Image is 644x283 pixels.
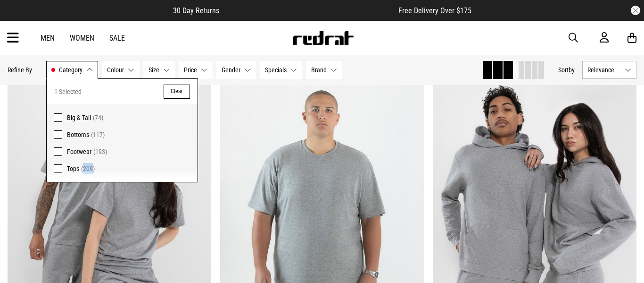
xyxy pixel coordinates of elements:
[265,66,287,74] span: Specials
[46,61,98,79] button: Category
[81,165,95,172] span: (209)
[587,66,621,74] span: Relevance
[292,31,354,45] img: Redrat logo
[67,148,91,155] span: Footwear
[184,66,197,74] span: Price
[398,6,471,15] span: Free Delivery Over $175
[67,114,91,121] span: Big & Tall
[109,34,125,43] a: Sale
[91,131,105,138] span: (117)
[216,61,256,79] button: Gender
[107,66,124,74] span: Colour
[306,61,342,79] button: Brand
[8,4,36,32] button: Open LiveChat chat widget
[164,85,190,99] button: Clear
[8,66,32,74] p: Refine By
[582,61,636,79] button: Relevance
[70,34,94,43] a: Women
[102,61,140,79] button: Colour
[558,64,575,76] button: Sortby
[173,6,219,15] span: 30 Day Returns
[59,66,83,74] span: Category
[143,61,175,79] button: Size
[149,66,159,74] span: Size
[67,165,79,172] span: Tops
[41,34,55,43] a: Men
[260,61,302,79] button: Specials
[311,66,327,74] span: Brand
[179,61,213,79] button: Price
[238,6,380,15] iframe: Customer reviews powered by Trustpilot
[569,66,575,74] span: by
[67,131,89,138] span: Bottoms
[54,86,82,97] span: 1 Selected
[46,78,198,182] div: Category
[93,114,103,121] span: (74)
[93,148,107,155] span: (193)
[222,66,240,74] span: Gender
